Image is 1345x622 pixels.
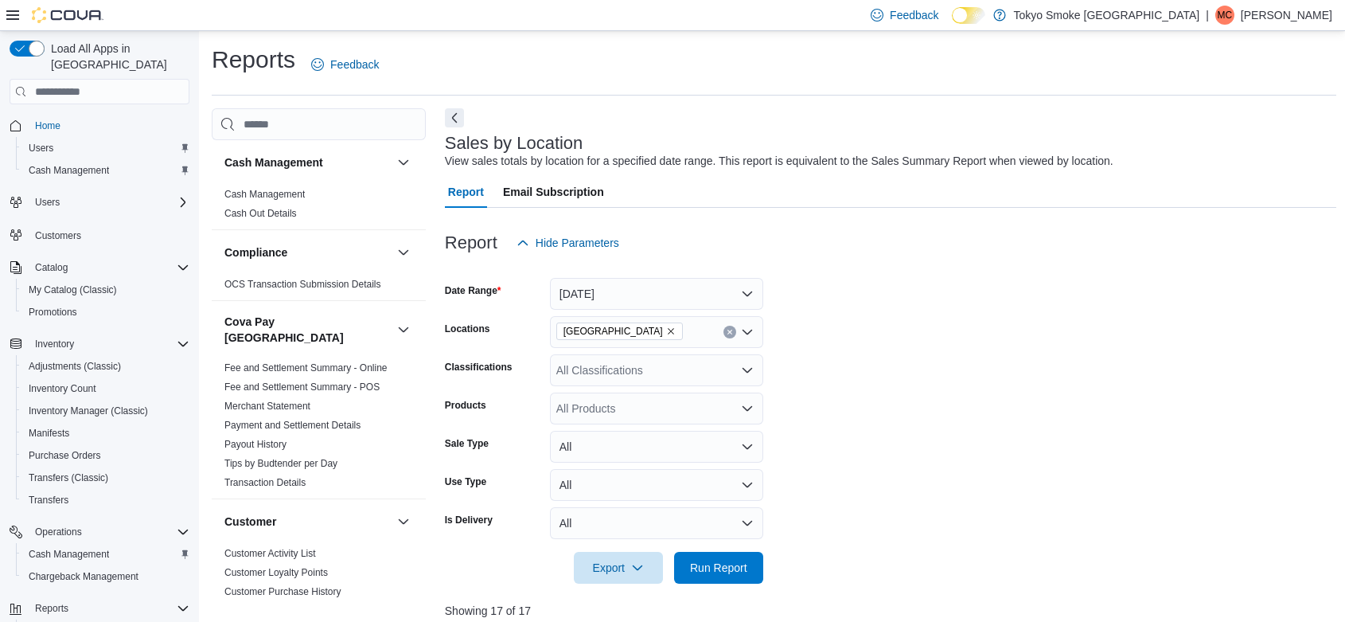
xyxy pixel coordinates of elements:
span: Load All Apps in [GEOGRAPHIC_DATA] [45,41,189,72]
span: Customer Purchase History [224,585,341,598]
button: Cash Management [394,153,413,172]
button: Reports [29,599,75,618]
span: Cash Management [29,164,109,177]
h3: Report [445,233,497,252]
button: Purchase Orders [16,444,196,467]
span: Chargeback Management [22,567,189,586]
img: Cova [32,7,103,23]
button: Transfers (Classic) [16,467,196,489]
button: Catalog [3,256,196,279]
h3: Compliance [224,244,287,260]
span: Promotions [22,303,189,322]
a: Fee and Settlement Summary - POS [224,381,380,393]
h3: Customer [224,514,276,530]
span: Export [583,552,653,584]
a: Customer Purchase History [224,586,341,597]
span: Home [35,119,60,132]
span: Purchase Orders [29,449,101,462]
span: Customers [35,229,81,242]
button: Manifests [16,422,196,444]
span: Users [29,142,53,155]
button: Run Report [674,552,763,584]
span: Catalog [35,261,68,274]
span: Dark Mode [952,24,953,25]
span: Cash Management [22,161,189,180]
a: Users [22,139,60,158]
button: My Catalog (Classic) [16,279,196,301]
button: Compliance [394,243,413,262]
button: Cash Management [224,155,391,170]
a: Transfers (Classic) [22,468,115,487]
button: Adjustments (Classic) [16,355,196,378]
a: Customers [29,226,88,245]
a: Manifests [22,424,76,443]
button: [DATE] [550,278,763,310]
button: Open list of options [741,364,754,377]
span: Adjustments (Classic) [22,357,189,376]
button: Inventory Manager (Classic) [16,400,196,422]
span: Fee and Settlement Summary - Online [224,362,388,374]
span: Customer Activity List [224,547,316,560]
span: Operations [29,522,189,542]
span: Transfers (Classic) [22,468,189,487]
span: MC [1218,6,1233,25]
span: Users [29,193,189,212]
span: Operations [35,526,82,538]
button: Next [445,108,464,127]
span: Adjustments (Classic) [29,360,121,373]
button: All [550,507,763,539]
span: Inventory [35,338,74,350]
button: Clear input [723,326,736,338]
p: Tokyo Smoke [GEOGRAPHIC_DATA] [1014,6,1200,25]
button: Cova Pay [GEOGRAPHIC_DATA] [224,314,391,346]
span: Feedback [890,7,938,23]
a: Customer Queue [224,605,297,616]
a: Purchase Orders [22,446,107,465]
button: Remove Ontario from selection in this group [666,327,676,336]
a: Merchant Statement [224,401,310,412]
span: Manifests [29,427,69,440]
span: Inventory [29,334,189,354]
button: Users [29,193,66,212]
label: Classifications [445,361,513,374]
a: Customer Activity List [224,548,316,559]
span: OCS Transaction Submission Details [224,278,381,291]
span: Manifests [22,424,189,443]
span: Report [448,176,484,208]
button: Customer [394,512,413,531]
span: Cash Management [29,548,109,561]
span: Fee and Settlement Summary - POS [224,381,380,393]
a: Home [29,116,67,135]
a: Cash Out Details [224,208,297,219]
a: Payment and Settlement Details [224,420,361,431]
button: Inventory Count [16,378,196,400]
label: Date Range [445,284,501,297]
div: Cova Pay [GEOGRAPHIC_DATA] [212,358,426,499]
button: Customers [3,223,196,246]
button: Cash Management [16,543,196,565]
a: Payout History [224,439,287,450]
a: Feedback [305,49,385,80]
p: Showing 17 of 17 [445,603,1337,619]
span: Purchase Orders [22,446,189,465]
button: Open list of options [741,326,754,338]
button: Compliance [224,244,391,260]
button: Transfers [16,489,196,511]
label: Use Type [445,475,486,488]
button: Chargeback Management [16,565,196,588]
span: Catalog [29,258,189,277]
span: Transfers (Classic) [29,471,108,484]
button: All [550,469,763,501]
span: Users [35,196,60,209]
button: Operations [3,521,196,543]
span: Customer Queue [224,604,297,617]
button: Open list of options [741,402,754,415]
button: All [550,431,763,463]
span: Inventory Manager (Classic) [22,401,189,421]
button: Promotions [16,301,196,323]
span: Customers [29,225,189,244]
p: | [1206,6,1209,25]
span: [GEOGRAPHIC_DATA] [563,323,663,339]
